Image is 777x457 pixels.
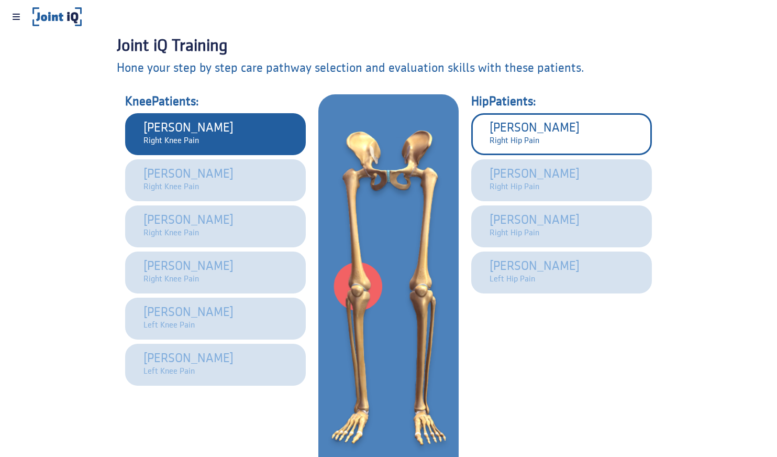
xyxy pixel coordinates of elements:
[490,259,580,286] div: [PERSON_NAME]
[143,213,234,240] div: [PERSON_NAME]
[143,167,234,193] div: [PERSON_NAME]
[471,252,652,293] button: [PERSON_NAME]left hip Pain
[143,319,234,332] p: left knee Pain
[125,113,306,155] button: [PERSON_NAME]right knee Pain
[143,121,234,147] div: [PERSON_NAME]
[490,273,580,286] p: left hip Pain
[490,181,580,193] p: right hip Pain
[117,34,661,59] h3: Joint iQ Training
[490,213,580,240] div: [PERSON_NAME]
[143,273,234,286] p: right knee Pain
[143,227,234,240] p: right knee Pain
[471,113,652,155] button: [PERSON_NAME]right hip Pain
[471,159,652,201] button: [PERSON_NAME]right hip Pain
[125,252,306,293] button: [PERSON_NAME]right knee Pain
[143,135,234,147] p: right knee Pain
[467,92,656,111] h4: hip Patients:
[125,298,306,340] button: [PERSON_NAME]left knee Pain
[143,352,234,378] div: [PERSON_NAME]
[490,167,580,193] div: [PERSON_NAME]
[125,205,306,247] button: [PERSON_NAME]right knee Pain
[490,227,580,240] p: right hip Pain
[125,344,306,386] button: [PERSON_NAME]left knee Pain
[125,159,306,201] button: [PERSON_NAME]right knee Pain
[143,306,234,332] div: [PERSON_NAME]
[490,135,580,147] p: right hip Pain
[490,121,580,147] div: [PERSON_NAME]
[471,205,652,247] button: [PERSON_NAME]right hip Pain
[121,92,310,111] h4: knee Patients:
[143,259,234,286] div: [PERSON_NAME]
[117,59,661,78] p: Hone your step by step care pathway selection and evaluation skills with these patients.
[143,181,234,193] p: right knee Pain
[143,365,234,378] p: left knee Pain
